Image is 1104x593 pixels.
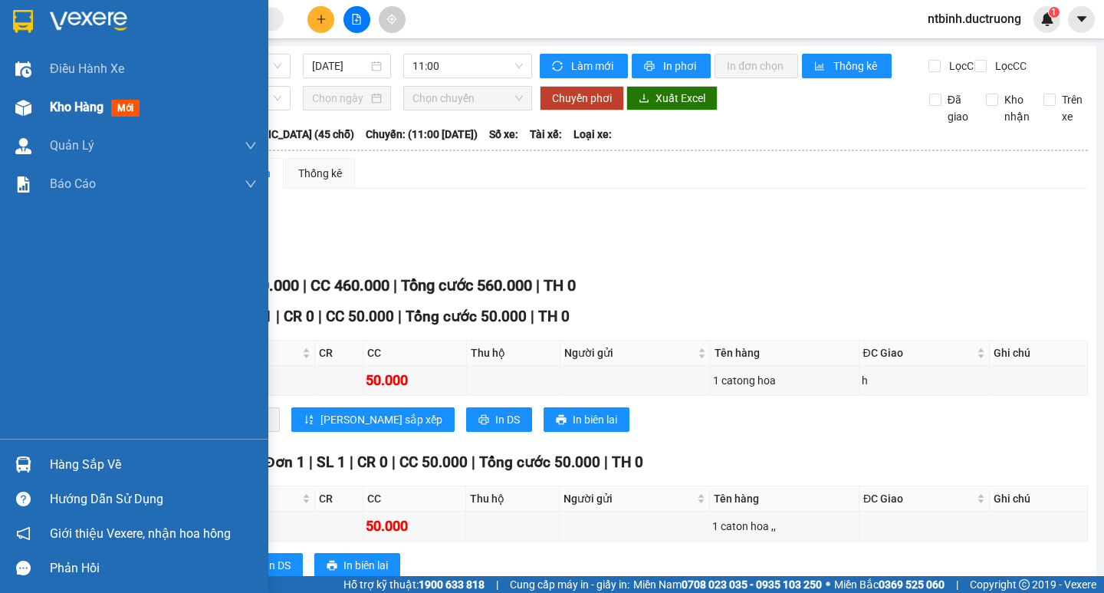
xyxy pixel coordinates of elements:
span: Gửi [11,62,28,74]
div: Hàng sắp về [50,453,257,476]
span: Đơn 1 [264,453,305,471]
span: | [318,308,322,325]
button: file-add [343,6,370,33]
button: In đơn chọn [715,54,798,78]
th: CR [315,486,363,512]
th: Ghi chú [990,486,1088,512]
span: - [44,39,117,52]
span: In DS [266,557,291,574]
span: | [393,276,397,295]
span: - [48,104,120,117]
button: printerIn biên lai [314,553,400,578]
span: Tổng cước 560.000 [401,276,532,295]
span: Quản Lý [50,136,94,155]
img: warehouse-icon [15,100,31,116]
span: printer [556,414,567,427]
button: sort-ascending[PERSON_NAME] sắp xếp [291,407,455,432]
span: | [350,453,353,471]
span: copyright [1019,579,1030,590]
span: CR 0 [357,453,388,471]
th: CR [315,341,363,366]
span: Người gửi [564,344,695,361]
span: sync [552,61,565,73]
span: Điều hành xe [50,59,124,78]
span: Tài xế: [530,126,562,143]
span: Báo cáo [50,174,96,193]
span: Kho nhận [998,91,1036,125]
span: Xuất Excel [655,90,705,107]
img: warehouse-icon [15,61,31,77]
span: 0974008871 [51,104,120,117]
strong: HOTLINE : [90,22,141,34]
span: Lọc CC [989,58,1029,74]
th: Thu hộ [466,486,560,512]
span: 11:00 [412,54,523,77]
button: Chuyển phơi [540,86,624,110]
span: caret-down [1075,12,1089,26]
span: aim [386,14,397,25]
span: In DS [495,411,520,428]
div: h [862,372,987,389]
span: | [604,453,608,471]
span: TH 0 [612,453,643,471]
strong: 1900 633 818 [419,578,485,591]
span: Chọn chuyến [412,87,523,110]
span: CC 50.000 [326,308,394,325]
div: 1 catong hoa [713,372,856,389]
span: | [276,308,280,325]
span: mới [111,100,140,117]
span: notification [16,526,31,541]
span: | [309,453,313,471]
th: CC [363,486,467,512]
span: | [472,453,475,471]
span: [PERSON_NAME] sắp xếp [320,411,442,428]
span: file-add [351,14,362,25]
span: down [245,140,257,152]
span: | [398,308,402,325]
span: Miền Bắc [834,576,945,593]
span: question-circle [16,492,31,506]
span: Hỗ trợ kỹ thuật: [343,576,485,593]
span: In phơi [663,58,698,74]
button: printerIn biên lai [544,407,629,432]
span: In biên lai [343,557,388,574]
span: | [392,453,396,471]
strong: 0708 023 035 - 0935 103 250 [682,578,822,591]
span: Cung cấp máy in - giấy in: [510,576,629,593]
span: sort-ascending [304,414,314,427]
img: logo-vxr [13,10,33,33]
span: message [16,561,31,575]
div: 1 caton hoa ,, [712,518,857,535]
span: printer [644,61,657,73]
span: ntbinh.ductruong [915,9,1033,28]
span: Người gửi [563,490,694,507]
input: Chọn ngày [312,90,368,107]
div: 50.000 [366,370,464,391]
span: Chuyến: (11:00 [DATE]) [366,126,478,143]
sup: 1 [1049,7,1060,18]
button: printerIn phơi [632,54,711,78]
button: aim [379,6,406,33]
span: Tổng cước 50.000 [479,453,600,471]
span: | [303,276,307,295]
th: CC [363,341,467,366]
span: ĐC Giao [863,490,974,507]
span: Trên xe [1056,91,1089,125]
span: printer [327,560,337,572]
div: 50.000 [366,516,464,537]
strong: CÔNG TY VẬN TẢI ĐỨC TRƯỞNG [33,8,198,20]
span: download [639,93,649,105]
div: Hướng dẫn sử dụng [50,488,257,511]
strong: 0369 525 060 [879,578,945,591]
th: Ghi chú [990,341,1088,366]
span: | [496,576,498,593]
span: Đã giao [941,91,974,125]
span: printer [478,414,489,427]
span: Tổng cước 50.000 [406,308,527,325]
th: Tên hàng [710,486,860,512]
span: Lọc CR [943,58,983,74]
img: solution-icon [15,176,31,193]
span: bar-chart [814,61,827,73]
span: down [245,178,257,190]
span: CC 50.000 [399,453,468,471]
